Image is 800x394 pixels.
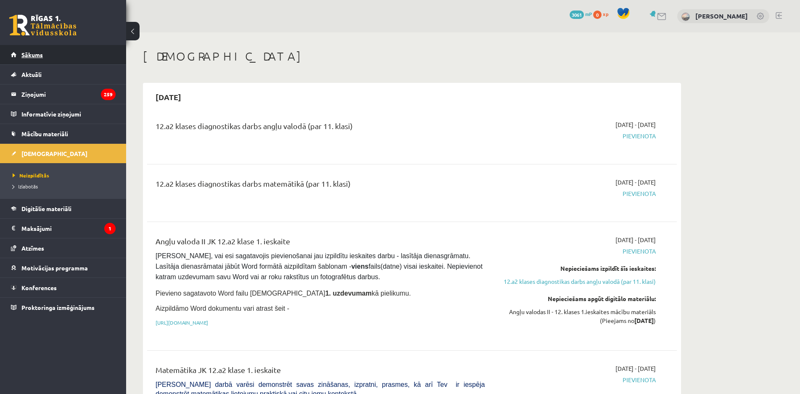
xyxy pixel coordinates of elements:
[603,11,608,17] span: xp
[615,364,656,373] span: [DATE] - [DATE]
[695,12,748,20] a: [PERSON_NAME]
[21,244,44,252] span: Atzīmes
[497,307,656,325] div: Angļu valodas II - 12. klases 1.ieskaites mācību materiāls (Pieejams no )
[497,375,656,384] span: Pievienota
[11,45,116,64] a: Sākums
[21,205,71,212] span: Digitālie materiāli
[351,263,369,270] strong: viens
[681,13,690,21] img: Ieva Skadiņa
[497,264,656,273] div: Nepieciešams izpildīt šīs ieskaites:
[156,120,485,136] div: 12.a2 klases diagnostikas darbs angļu valodā (par 11. klasi)
[13,182,118,190] a: Izlabotās
[11,65,116,84] a: Aktuāli
[21,71,42,78] span: Aktuāli
[21,304,95,311] span: Proktoringa izmēģinājums
[615,120,656,129] span: [DATE] - [DATE]
[147,87,190,107] h2: [DATE]
[156,178,485,193] div: 12.a2 klases diagnostikas darbs matemātikā (par 11. klasi)
[13,172,49,179] span: Neizpildītās
[21,130,68,138] span: Mācību materiāli
[497,189,656,198] span: Pievienota
[593,11,613,17] a: 0 xp
[21,85,116,104] legend: Ziņojumi
[570,11,592,17] a: 3061 mP
[156,319,208,326] a: [URL][DOMAIN_NAME]
[497,247,656,256] span: Pievienota
[21,284,57,291] span: Konferences
[615,178,656,187] span: [DATE] - [DATE]
[104,223,116,234] i: 1
[11,85,116,104] a: Ziņojumi259
[156,290,411,297] span: Pievieno sagatavoto Word failu [DEMOGRAPHIC_DATA] kā pielikumu.
[13,172,118,179] a: Neizpildītās
[11,238,116,258] a: Atzīmes
[11,124,116,143] a: Mācību materiāli
[156,252,484,280] span: [PERSON_NAME], vai esi sagatavojis pievienošanai jau izpildītu ieskaites darbu - lasītāja dienasg...
[11,258,116,278] a: Motivācijas programma
[101,89,116,100] i: 259
[11,219,116,238] a: Maksājumi1
[593,11,602,19] span: 0
[11,144,116,163] a: [DEMOGRAPHIC_DATA]
[11,278,116,297] a: Konferences
[585,11,592,17] span: mP
[570,11,584,19] span: 3061
[21,150,87,157] span: [DEMOGRAPHIC_DATA]
[497,277,656,286] a: 12.a2 klases diagnostikas darbs angļu valodā (par 11. klasi)
[11,104,116,124] a: Informatīvie ziņojumi
[21,104,116,124] legend: Informatīvie ziņojumi
[21,264,88,272] span: Motivācijas programma
[11,199,116,218] a: Digitālie materiāli
[497,132,656,140] span: Pievienota
[21,51,43,58] span: Sākums
[11,298,116,317] a: Proktoringa izmēģinājums
[325,290,372,297] strong: 1. uzdevumam
[13,183,38,190] span: Izlabotās
[634,317,654,324] strong: [DATE]
[156,305,289,312] span: Aizpildāmo Word dokumentu vari atrast šeit -
[615,235,656,244] span: [DATE] - [DATE]
[497,294,656,303] div: Nepieciešams apgūt digitālo materiālu:
[9,15,77,36] a: Rīgas 1. Tālmācības vidusskola
[21,219,116,238] legend: Maksājumi
[156,364,485,380] div: Matemātika JK 12.a2 klase 1. ieskaite
[143,49,681,63] h1: [DEMOGRAPHIC_DATA]
[156,235,485,251] div: Angļu valoda II JK 12.a2 klase 1. ieskaite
